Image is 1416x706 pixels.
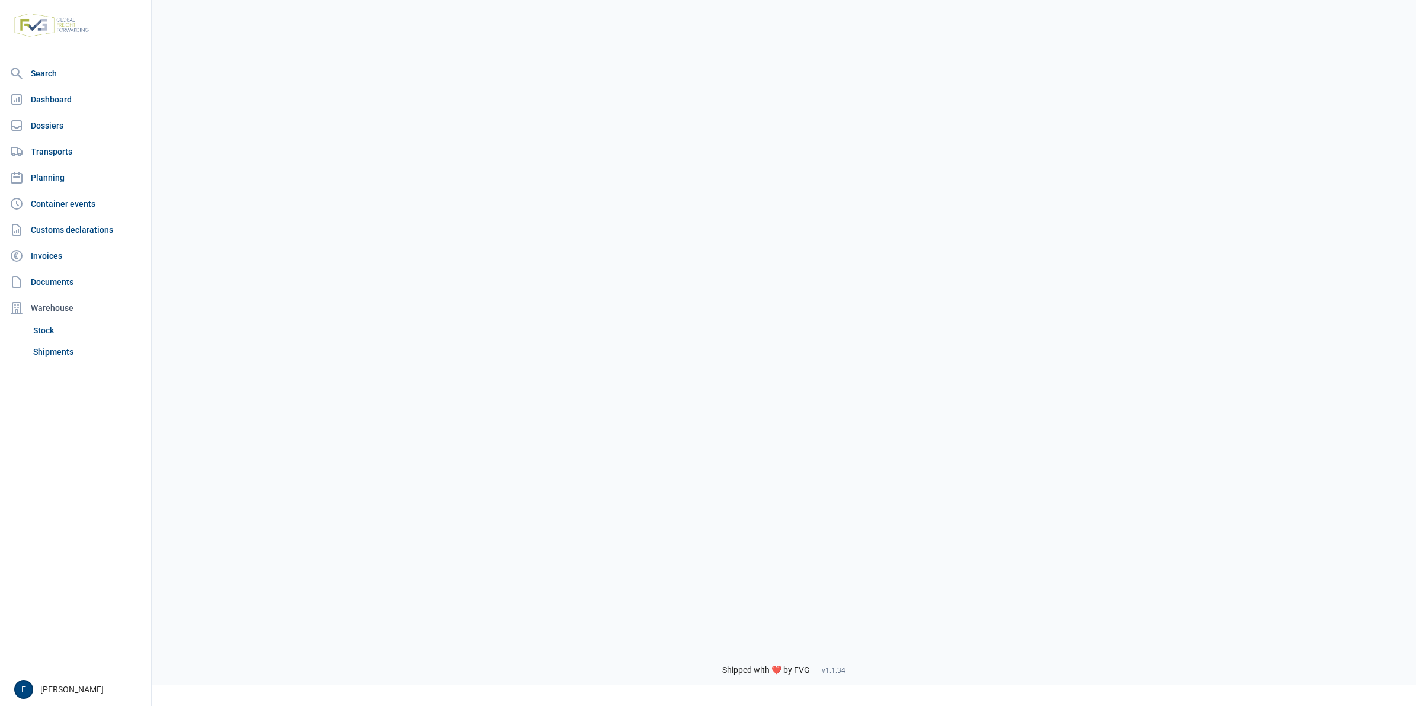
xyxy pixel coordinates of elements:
[14,680,144,699] div: [PERSON_NAME]
[815,665,817,676] span: -
[5,192,146,216] a: Container events
[5,140,146,163] a: Transports
[5,62,146,85] a: Search
[5,270,146,294] a: Documents
[28,320,146,341] a: Stock
[5,88,146,111] a: Dashboard
[5,244,146,268] a: Invoices
[14,680,33,699] button: E
[9,9,94,41] img: FVG - Global freight forwarding
[822,666,845,675] span: v1.1.34
[5,114,146,137] a: Dossiers
[722,665,810,676] span: Shipped with ❤️ by FVG
[5,218,146,242] a: Customs declarations
[28,341,146,362] a: Shipments
[5,296,146,320] div: Warehouse
[5,166,146,190] a: Planning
